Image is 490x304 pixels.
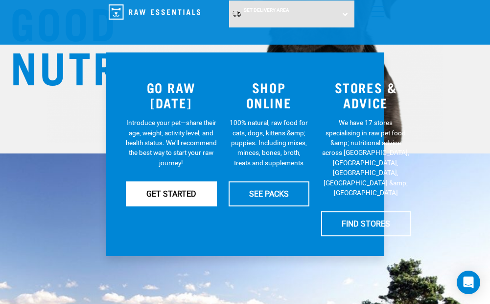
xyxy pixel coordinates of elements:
h3: SHOP ONLINE [229,80,309,110]
img: Raw Essentials Logo [109,4,200,20]
p: Introduce your pet—share their age, weight, activity level, and health status. We'll recommend th... [126,118,217,168]
p: We have 17 stores specialising in raw pet food &amp; nutritional advice across [GEOGRAPHIC_DATA],... [321,118,411,198]
div: Open Intercom Messenger [457,271,480,294]
img: van-moving.png [232,10,241,18]
h3: STORES & ADVICE [321,80,411,110]
span: Set Delivery Area [244,7,289,13]
a: SEE PACKS [229,181,309,206]
a: FIND STORES [321,211,411,236]
a: GET STARTED [126,181,217,206]
p: 100% natural, raw food for cats, dogs, kittens &amp; puppies. Including mixes, minces, bones, bro... [229,118,309,168]
h3: GO RAW [DATE] [126,80,217,110]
